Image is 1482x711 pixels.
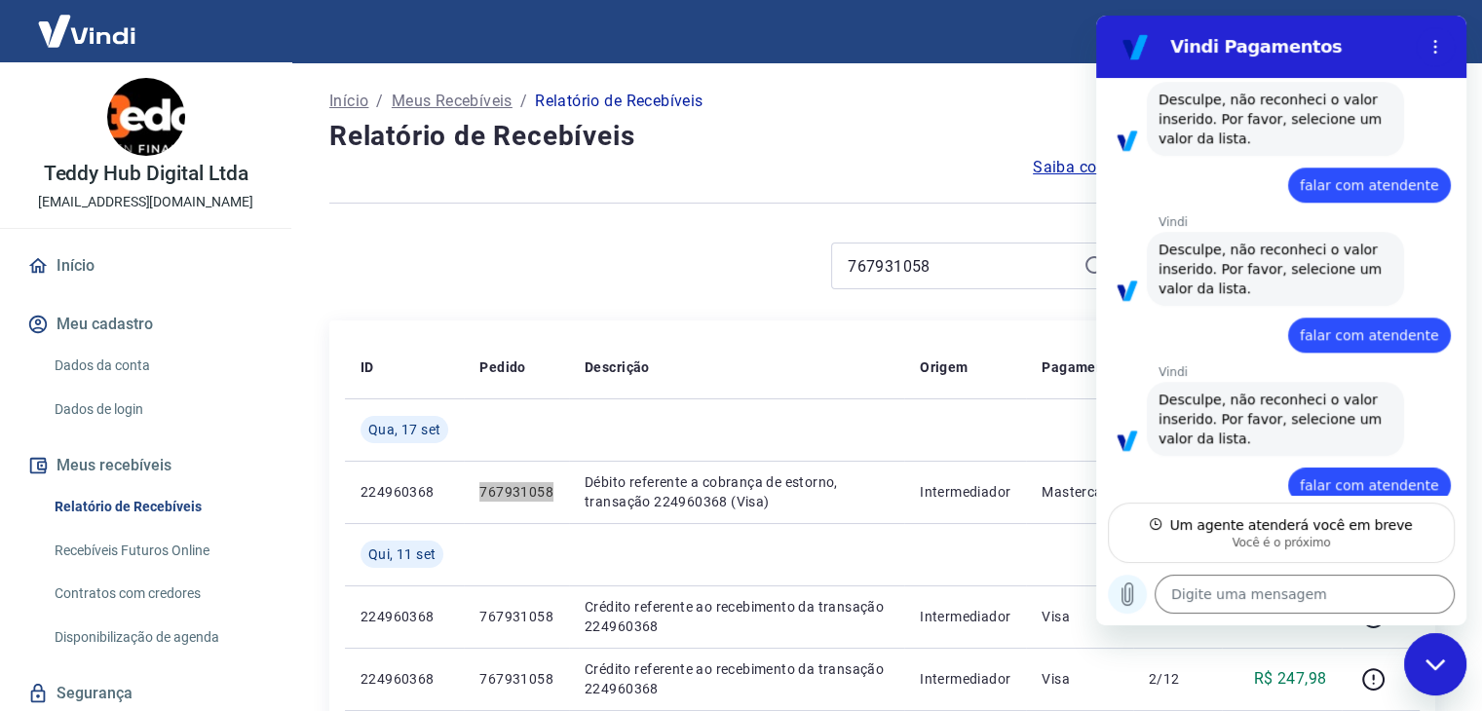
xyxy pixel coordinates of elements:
[920,482,1010,502] p: Intermediador
[479,357,525,377] p: Pedido
[585,659,889,698] p: Crédito referente ao recebimento da transação 224960368
[368,544,436,564] span: Qui, 11 set
[47,487,268,527] a: Relatório de Recebíveis
[479,482,553,502] p: 767931058
[585,472,889,511] p: Débito referente a cobrança de estorno, transação 224960368 (Visa)
[107,78,185,156] img: 5902785a-6559-4696-b25b-382ced304c37.jpeg
[585,357,650,377] p: Descrição
[1033,156,1435,179] a: Saiba como funciona a programação dos recebimentos
[1042,669,1118,689] p: Visa
[1042,607,1118,626] p: Visa
[848,251,1076,281] input: Busque pelo número do pedido
[361,607,448,626] p: 224960368
[47,346,268,386] a: Dados da conta
[1096,16,1466,625] iframe: Janela de mensagens
[1388,14,1459,50] button: Sair
[392,90,513,113] a: Meus Recebíveis
[376,90,383,113] p: /
[329,117,1435,156] h4: Relatório de Recebíveis
[1042,357,1118,377] p: Pagamento
[47,574,268,614] a: Contratos com credores
[1042,482,1118,502] p: Mastercard
[1254,667,1327,691] p: R$ 247,98
[23,244,268,287] a: Início
[23,444,268,487] button: Meus recebíveis
[920,669,1010,689] p: Intermediador
[361,482,448,502] p: 224960368
[47,617,268,657] a: Disponibilização de agenda
[38,192,253,212] p: [EMAIL_ADDRESS][DOMAIN_NAME]
[368,420,440,439] span: Qua, 17 set
[47,531,268,571] a: Recebíveis Futuros Online
[361,669,448,689] p: 224960368
[1404,633,1466,695] iframe: Botão para abrir a janela de mensagens, conversa em andamento
[361,357,374,377] p: ID
[23,303,268,346] button: Meu cadastro
[47,390,268,430] a: Dados de login
[23,1,150,60] img: Vindi
[479,607,553,626] p: 767931058
[920,607,1010,626] p: Intermediador
[44,164,248,184] p: Teddy Hub Digital Ltda
[920,357,968,377] p: Origem
[520,90,527,113] p: /
[535,90,703,113] p: Relatório de Recebíveis
[329,90,368,113] a: Início
[479,669,553,689] p: 767931058
[585,597,889,636] p: Crédito referente ao recebimento da transação 224960368
[1149,669,1206,689] p: 2/12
